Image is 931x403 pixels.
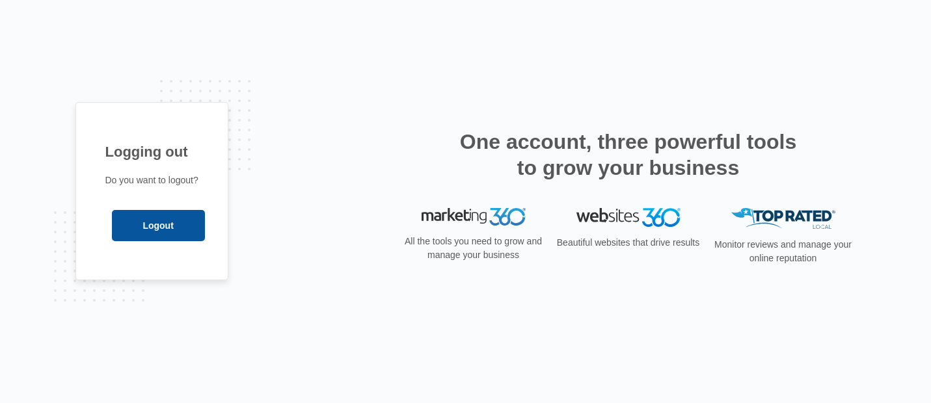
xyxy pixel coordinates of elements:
[710,238,856,265] p: Monitor reviews and manage your online reputation
[401,235,546,262] p: All the tools you need to grow and manage your business
[112,210,205,241] input: Logout
[576,208,681,227] img: Websites 360
[105,141,198,162] h1: Logging out
[731,208,835,229] img: Top Rated Local
[422,208,526,226] img: Marketing 360
[556,236,701,250] p: Beautiful websites that drive results
[105,174,198,187] p: Do you want to logout?
[456,129,801,181] h2: One account, three powerful tools to grow your business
